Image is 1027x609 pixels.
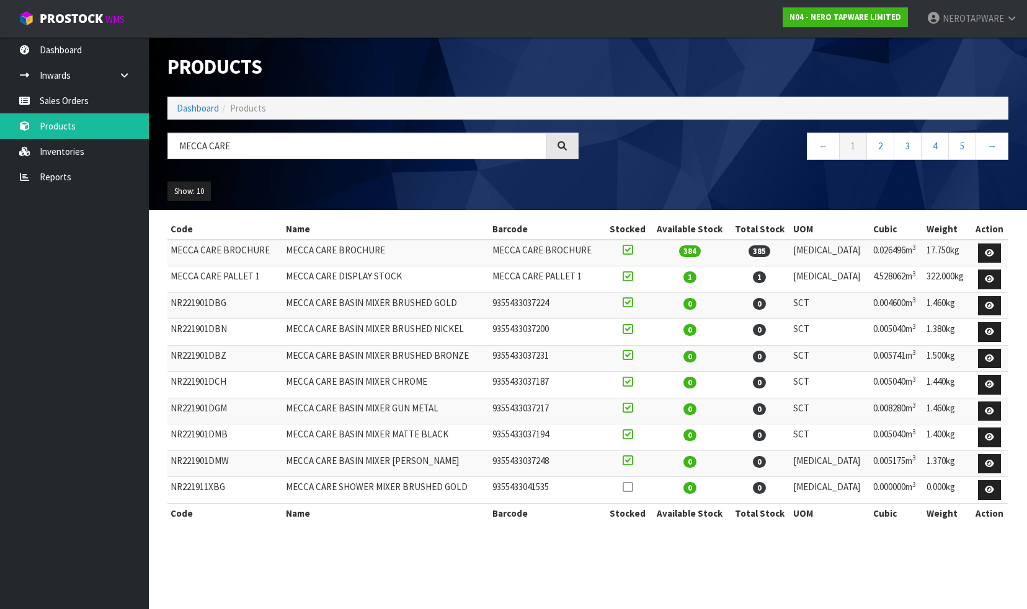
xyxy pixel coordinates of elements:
td: 0.005175m [870,450,923,477]
td: 0.004600m [870,292,923,319]
td: NR221901DCH [167,372,283,398]
span: 0 [683,298,696,310]
td: 1.400kg [923,424,971,451]
td: 1.460kg [923,292,971,319]
span: 0 [683,377,696,388]
td: [MEDICAL_DATA] [790,477,870,504]
th: Barcode [489,503,605,523]
td: 1.370kg [923,450,971,477]
span: 0 [683,403,696,415]
td: NR221901DBG [167,292,283,319]
td: MECCA CARE PALLET 1 [167,266,283,293]
th: UOM [790,219,870,239]
td: NR221901DBN [167,319,283,346]
a: 2 [866,133,894,159]
td: NR221901DMW [167,450,283,477]
td: 9355433037224 [489,292,605,319]
td: MECCA CARE BASIN MIXER CHROME [283,372,489,398]
span: 0 [683,456,696,468]
td: MECCA CARE PALLET 1 [489,266,605,293]
td: 17.750kg [923,240,971,266]
span: 0 [683,429,696,441]
td: 9355433041535 [489,477,605,504]
a: ← [807,133,840,159]
td: 9355433037187 [489,372,605,398]
th: Code [167,219,283,239]
th: UOM [790,503,870,523]
td: 9355433037200 [489,319,605,346]
th: Barcode [489,219,605,239]
td: 9355433037231 [489,345,605,372]
td: MECCA CARE SHOWER MIXER BRUSHED GOLD [283,477,489,504]
sup: 3 [912,269,916,278]
th: Total Stock [729,219,790,239]
td: MECCA CARE BASIN MIXER GUN METAL [283,398,489,424]
td: MECCA CARE BASIN MIXER MATTE BLACK [283,424,489,451]
th: Available Stock [651,219,729,239]
span: NEROTAPWARE [943,12,1004,24]
span: 0 [753,403,766,415]
th: Stocked [605,219,651,239]
sup: 3 [912,453,916,462]
th: Cubic [870,219,923,239]
span: 0 [753,482,766,494]
a: 4 [921,133,949,159]
span: 1 [683,271,696,283]
td: 0.005040m [870,319,923,346]
a: 3 [894,133,922,159]
td: MECCA CARE BASIN MIXER [PERSON_NAME] [283,450,489,477]
td: MECCA CARE DISPLAY STOCK [283,266,489,293]
td: 0.005040m [870,424,923,451]
td: 322.000kg [923,266,971,293]
sup: 3 [912,322,916,331]
nav: Page navigation [597,133,1008,163]
td: [MEDICAL_DATA] [790,266,870,293]
td: 0.000000m [870,477,923,504]
td: 1.440kg [923,372,971,398]
span: 0 [753,429,766,441]
td: 0.000kg [923,477,971,504]
span: Products [230,102,266,114]
td: MECCA CARE BROCHURE [489,240,605,266]
th: Weight [923,219,971,239]
td: NR221901DMB [167,424,283,451]
span: 0 [753,456,766,468]
span: 0 [753,324,766,336]
td: MECCA CARE BASIN MIXER BRUSHED NICKEL [283,319,489,346]
td: 9355433037248 [489,450,605,477]
sup: 3 [912,348,916,357]
th: Code [167,503,283,523]
td: MECCA CARE BASIN MIXER BRUSHED GOLD [283,292,489,319]
td: MECCA CARE BASIN MIXER BRUSHED BRONZE [283,345,489,372]
th: Name [283,503,489,523]
td: 1.460kg [923,398,971,424]
span: 384 [679,245,701,257]
th: Stocked [605,503,651,523]
img: cube-alt.png [19,11,34,26]
span: 385 [749,245,770,257]
sup: 3 [912,296,916,304]
span: 1 [753,271,766,283]
span: 0 [753,298,766,310]
a: 5 [948,133,976,159]
button: Show: 10 [167,182,211,201]
td: 0.005741m [870,345,923,372]
sup: 3 [912,427,916,436]
a: 1 [839,133,867,159]
sup: 3 [912,401,916,410]
th: Total Stock [729,503,790,523]
td: SCT [790,292,870,319]
td: SCT [790,424,870,451]
td: 0.005040m [870,372,923,398]
td: 9355433037194 [489,424,605,451]
td: 9355433037217 [489,398,605,424]
td: NR221901DBZ [167,345,283,372]
td: 1.500kg [923,345,971,372]
a: → [976,133,1008,159]
a: Dashboard [177,102,219,114]
td: MECCA CARE BROCHURE [283,240,489,266]
span: 0 [753,351,766,362]
td: [MEDICAL_DATA] [790,450,870,477]
td: SCT [790,319,870,346]
span: 0 [683,324,696,336]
